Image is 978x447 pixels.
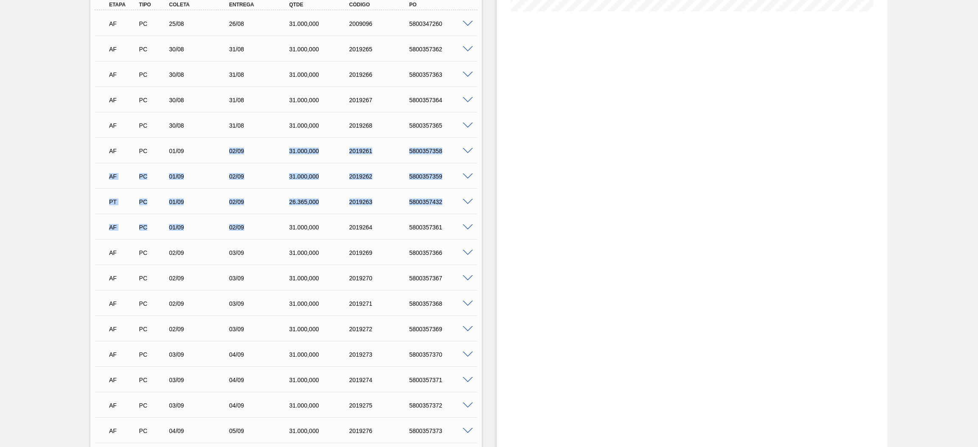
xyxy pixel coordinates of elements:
[167,20,235,27] div: 25/08/2025
[347,326,416,332] div: 2019272
[347,173,416,180] div: 2019262
[167,173,235,180] div: 01/09/2025
[167,377,235,383] div: 03/09/2025
[347,2,416,8] div: Código
[227,46,295,53] div: 31/08/2025
[407,427,475,434] div: 5800357373
[347,148,416,154] div: 2019261
[107,142,139,160] div: Aguardando Faturamento
[407,351,475,358] div: 5800357370
[107,91,139,109] div: Aguardando Faturamento
[167,300,235,307] div: 02/09/2025
[167,249,235,256] div: 02/09/2025
[347,300,416,307] div: 2019271
[137,97,169,103] div: Pedido de Compra
[347,402,416,409] div: 2019275
[227,300,295,307] div: 03/09/2025
[107,40,139,59] div: Aguardando Faturamento
[109,173,137,180] p: AF
[137,148,169,154] div: Pedido de Compra
[137,351,169,358] div: Pedido de Compra
[107,269,139,288] div: Aguardando Faturamento
[227,20,295,27] div: 26/08/2025
[107,167,139,186] div: Aguardando Faturamento
[287,402,355,409] div: 31.000,000
[109,224,137,231] p: AF
[109,402,137,409] p: AF
[287,249,355,256] div: 31.000,000
[287,46,355,53] div: 31.000,000
[109,300,137,307] p: AF
[227,122,295,129] div: 31/08/2025
[407,2,475,8] div: PO
[227,97,295,103] div: 31/08/2025
[227,326,295,332] div: 03/09/2025
[109,198,137,205] p: PT
[137,20,169,27] div: Pedido de Compra
[227,2,295,8] div: Entrega
[167,198,235,205] div: 01/09/2025
[287,198,355,205] div: 26.365,000
[407,198,475,205] div: 5800357432
[107,14,139,33] div: Aguardando Faturamento
[109,275,137,282] p: AF
[109,427,137,434] p: AF
[167,97,235,103] div: 30/08/2025
[227,148,295,154] div: 02/09/2025
[407,173,475,180] div: 5800357359
[347,46,416,53] div: 2019265
[107,193,139,211] div: Pedido em Trânsito
[407,122,475,129] div: 5800357365
[107,243,139,262] div: Aguardando Faturamento
[107,422,139,440] div: Aguardando Faturamento
[287,148,355,154] div: 31.000,000
[407,20,475,27] div: 5800347260
[107,345,139,364] div: Aguardando Faturamento
[407,300,475,307] div: 5800357368
[347,224,416,231] div: 2019264
[227,249,295,256] div: 03/09/2025
[407,148,475,154] div: 5800357358
[167,402,235,409] div: 03/09/2025
[227,71,295,78] div: 31/08/2025
[137,198,169,205] div: Pedido de Compra
[167,122,235,129] div: 30/08/2025
[347,427,416,434] div: 2019276
[347,97,416,103] div: 2019267
[137,326,169,332] div: Pedido de Compra
[227,198,295,205] div: 02/09/2025
[227,224,295,231] div: 02/09/2025
[167,46,235,53] div: 30/08/2025
[407,71,475,78] div: 5800357363
[287,377,355,383] div: 31.000,000
[287,326,355,332] div: 31.000,000
[167,71,235,78] div: 30/08/2025
[167,275,235,282] div: 02/09/2025
[167,351,235,358] div: 03/09/2025
[227,377,295,383] div: 04/09/2025
[347,198,416,205] div: 2019263
[167,224,235,231] div: 01/09/2025
[287,20,355,27] div: 31.000,000
[287,300,355,307] div: 31.000,000
[347,377,416,383] div: 2019274
[137,402,169,409] div: Pedido de Compra
[287,122,355,129] div: 31.000,000
[137,275,169,282] div: Pedido de Compra
[287,71,355,78] div: 31.000,000
[227,402,295,409] div: 04/09/2025
[407,224,475,231] div: 5800357361
[107,371,139,389] div: Aguardando Faturamento
[347,122,416,129] div: 2019268
[287,97,355,103] div: 31.000,000
[347,275,416,282] div: 2019270
[347,71,416,78] div: 2019266
[107,320,139,338] div: Aguardando Faturamento
[137,46,169,53] div: Pedido de Compra
[407,46,475,53] div: 5800357362
[107,2,139,8] div: Etapa
[407,402,475,409] div: 5800357372
[407,326,475,332] div: 5800357369
[107,294,139,313] div: Aguardando Faturamento
[167,427,235,434] div: 04/09/2025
